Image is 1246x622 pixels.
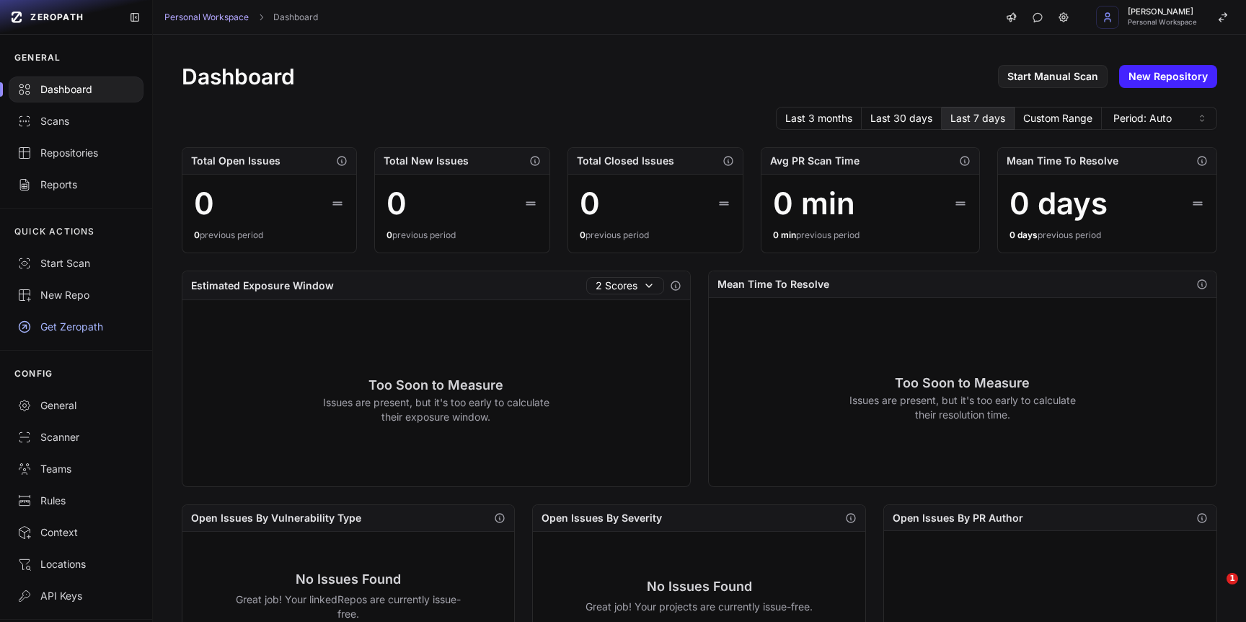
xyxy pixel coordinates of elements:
p: Great job! Your linkedRepos are currently issue-free. [235,592,462,621]
span: 1 [1227,573,1238,584]
button: 2 Scores [586,277,664,294]
div: Scans [17,114,135,128]
div: Dashboard [17,82,135,97]
div: Locations [17,557,135,571]
a: New Repository [1119,65,1217,88]
h1: Dashboard [182,63,295,89]
span: 0 [386,229,392,240]
div: Get Zeropath [17,320,135,334]
h2: Total Open Issues [191,154,280,168]
a: Personal Workspace [164,12,249,23]
a: Dashboard [273,12,318,23]
h3: No Issues Found [586,577,813,597]
div: previous period [1009,229,1205,241]
p: GENERAL [14,52,61,63]
div: New Repo [17,288,135,302]
p: QUICK ACTIONS [14,226,95,237]
div: API Keys [17,589,135,603]
div: 0 min [773,186,855,221]
button: Custom Range [1015,107,1102,130]
span: Period: Auto [1113,111,1172,126]
h3: No Issues Found [235,569,462,590]
p: CONFIG [14,368,53,380]
a: ZEROPATH [6,6,118,29]
iframe: Intercom live chat [1197,573,1232,608]
div: previous period [773,229,968,241]
span: [PERSON_NAME] [1128,8,1197,16]
span: 0 days [1009,229,1038,240]
h2: Open Issues By Vulnerability Type [191,511,361,525]
nav: breadcrumb [164,12,318,23]
a: Start Manual Scan [998,65,1108,88]
div: Start Scan [17,256,135,271]
span: 0 min [773,229,796,240]
button: Last 7 days [942,107,1015,130]
div: 0 [580,186,600,221]
div: Context [17,525,135,540]
span: 0 [580,229,586,240]
button: Last 30 days [862,107,942,130]
div: Rules [17,494,135,508]
div: General [17,398,135,413]
svg: chevron right, [256,12,266,22]
p: Issues are present, but it's too early to calculate their exposure window. [322,395,549,424]
div: Repositories [17,146,135,160]
h2: Avg PR Scan Time [770,154,860,168]
p: Issues are present, but it's too early to calculate their resolution time. [849,393,1076,422]
h2: Total New Issues [384,154,469,168]
span: 0 [194,229,200,240]
h2: Total Closed Issues [577,154,674,168]
button: Last 3 months [776,107,862,130]
div: 0 [194,186,214,221]
div: 0 [386,186,407,221]
p: Great job! Your projects are currently issue-free. [586,600,813,614]
span: Personal Workspace [1128,19,1197,26]
h3: Too Soon to Measure [849,373,1076,393]
h2: Open Issues By Severity [542,511,662,525]
div: 0 days [1009,186,1108,221]
h2: Estimated Exposure Window [191,279,334,293]
h3: Too Soon to Measure [322,375,549,395]
svg: caret sort, [1196,113,1208,124]
div: Teams [17,462,135,476]
h2: Mean Time To Resolve [1007,154,1118,168]
div: previous period [386,229,538,241]
div: previous period [580,229,731,241]
div: Scanner [17,430,135,444]
div: Reports [17,178,135,192]
span: ZEROPATH [30,12,84,23]
h2: Mean Time To Resolve [717,277,829,292]
div: previous period [194,229,345,241]
h2: Open Issues By PR Author [893,511,1023,525]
